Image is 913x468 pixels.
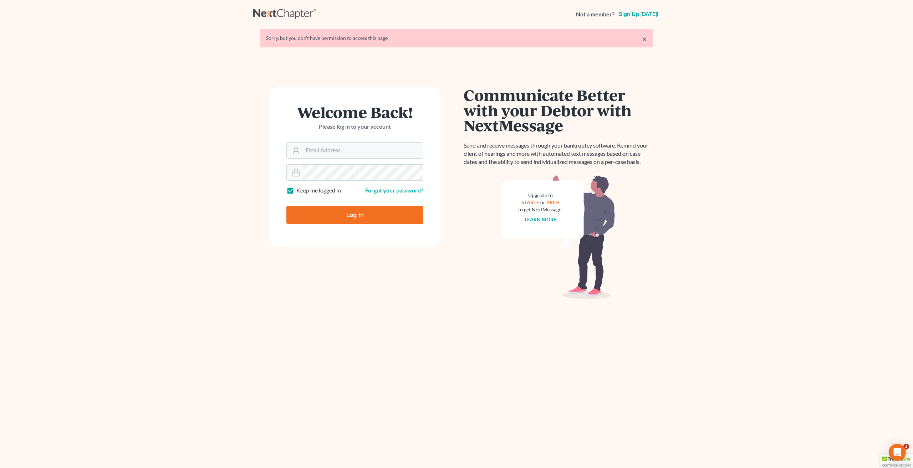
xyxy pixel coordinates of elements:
span: 1 [903,444,909,449]
h1: Communicate Better with your Debtor with NextMessage [464,87,653,133]
img: nextmessage_bg-59042aed3d76b12b5cd301f8e5b87938c9018125f34e5fa2b7a6b67550977c72.svg [501,175,615,299]
div: Sorry, but you don't have permission to access this page [266,35,647,42]
p: Send and receive messages through your bankruptcy software. Remind your client of hearings and mo... [464,142,653,166]
p: Please log in to your account [286,123,423,131]
label: Keep me logged in [296,186,341,195]
a: START+ [521,199,539,205]
h1: Welcome Back! [286,104,423,120]
div: Open Intercom Messenger [889,444,906,461]
div: to get NextMessage. [518,206,562,213]
a: × [642,35,647,43]
a: Learn more [525,216,556,222]
a: PRO+ [546,199,560,205]
a: Sign up [DATE]! [617,11,660,17]
strong: Not a member? [576,10,614,19]
input: Email Address [303,143,423,158]
input: Log In [286,206,423,224]
a: Forgot your password? [365,187,423,194]
div: TrustedSite Certified [880,454,913,468]
span: or [540,199,545,205]
div: Upgrade to [518,192,562,199]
